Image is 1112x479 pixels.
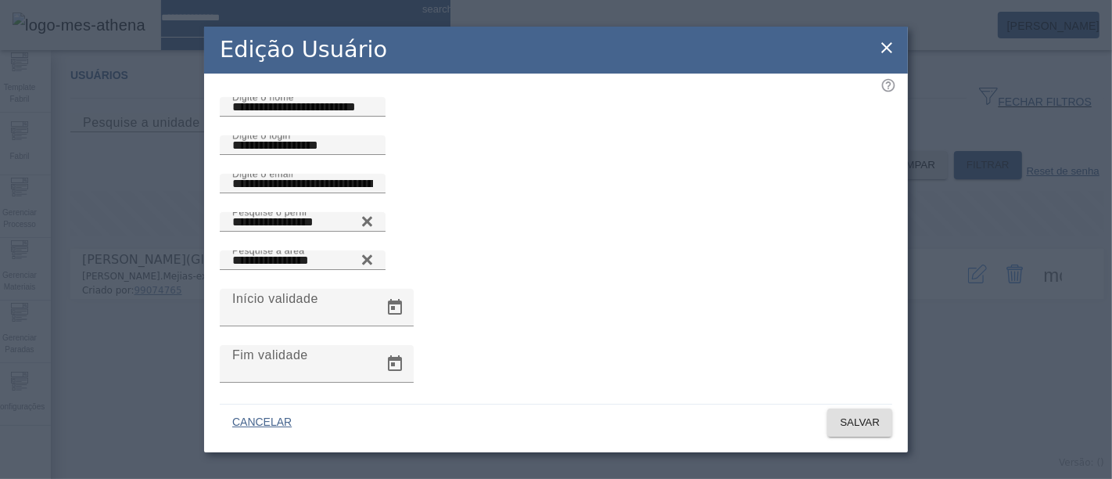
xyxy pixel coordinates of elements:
[220,409,304,437] button: CANCELAR
[232,415,292,430] span: CANCELAR
[376,289,414,326] button: Open calendar
[232,130,291,140] mat-label: Digite o login
[232,348,308,362] mat-label: Fim validade
[232,213,373,232] input: Number
[232,251,373,270] input: Number
[376,345,414,383] button: Open calendar
[220,33,387,67] h2: Edição Usuário
[232,292,318,305] mat-label: Início validade
[827,409,892,437] button: SALVAR
[232,245,304,255] mat-label: Pesquise a área
[840,415,880,430] span: SALVAR
[232,168,293,178] mat-label: Digite o email
[232,207,307,217] mat-label: Pesquise o perfil
[232,92,294,102] mat-label: Digite o nome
